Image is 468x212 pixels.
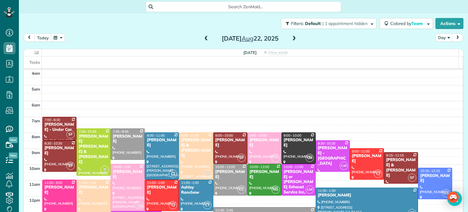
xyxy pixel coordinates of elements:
div: [PERSON_NAME] [215,169,246,180]
span: JM [103,167,106,171]
div: [PERSON_NAME] [78,185,109,195]
div: [PERSON_NAME] [420,173,450,184]
span: Default [305,21,321,26]
span: 8:00 - 10:00 [215,133,233,138]
span: 12pm [29,198,40,203]
span: CM [306,154,314,162]
span: 11:00 - 2:00 [79,181,96,185]
span: KC [237,185,246,194]
span: 4am [32,71,40,76]
span: SF [408,174,416,182]
div: [PERSON_NAME] & [PERSON_NAME] [181,138,211,158]
div: Open Intercom Messenger [447,191,462,206]
span: GS [442,189,450,197]
span: 10am [29,166,40,171]
div: [PERSON_NAME] [44,185,75,195]
button: Day [435,34,452,42]
span: New [9,153,18,159]
span: 11:00 - 1:00 [147,181,165,185]
span: SF [237,154,246,162]
div: [PERSON_NAME] [215,138,246,148]
span: 10:00 - 1:00 [113,165,130,169]
div: [PERSON_NAME] [147,185,177,195]
span: SF [66,162,75,170]
div: [PERSON_NAME] [PERSON_NAME] & [PERSON_NAME] [78,134,109,165]
button: Filters: Default | 1 appointment hidden [281,18,377,29]
span: LM [340,162,348,170]
div: [PERSON_NAME] [112,169,143,180]
span: CT [169,170,177,178]
span: 9:00 - 11:00 [352,149,370,153]
h2: [DATE] 22, 2025 [212,35,288,42]
div: [PERSON_NAME] [44,146,75,156]
span: 10:00 - 12:00 [284,165,303,169]
div: [PERSON_NAME] [352,153,382,164]
span: 8:00 - 10:00 [250,133,267,138]
button: prev [23,34,35,42]
a: Filters: Default | 1 appointment hidden [278,18,377,29]
span: View week [268,50,288,55]
div: [PERSON_NAME] [249,169,280,180]
span: CM [135,201,143,209]
span: LI [271,154,280,162]
div: Ashley Ranchaw [181,185,211,195]
div: [PERSON_NAME] [283,138,314,148]
span: LJ [374,170,382,178]
span: 11:00 - 3:00 [44,181,62,185]
span: 10:00 - 12:00 [215,165,235,169]
button: Actions [435,18,463,29]
div: [PERSON_NAME] [317,193,416,198]
span: Colored by [390,21,425,26]
span: Tasks [29,60,40,65]
span: LM [306,185,314,194]
span: 8:00 - 10:00 [284,133,301,138]
span: 11am [29,182,40,187]
div: [PERSON_NAME] - Under Car [44,122,75,132]
div: [PERSON_NAME] - [GEOGRAPHIC_DATA] [317,146,348,166]
span: 5am [32,87,40,92]
span: 6am [32,102,40,107]
span: New [9,137,18,143]
div: [PERSON_NAME] [112,134,143,144]
button: today [34,34,51,42]
span: Team [411,21,424,26]
div: [PERSON_NAME] or [PERSON_NAME] Exhaust Service Inc, [283,169,314,195]
button: Colored byTeam [380,18,433,29]
div: [PERSON_NAME] [249,138,280,148]
span: 11:30 - 1:30 [318,189,335,193]
span: 8:30 - 10:30 [318,141,335,146]
span: 8:30 - 10:30 [44,141,62,146]
span: 7:45 - 10:45 [79,129,96,134]
span: | 1 appointment hidden [322,21,367,26]
span: Filters: [291,21,304,26]
span: CT [203,201,211,209]
span: LJ [169,201,177,209]
div: [PERSON_NAME] & [PERSON_NAME] [386,157,416,178]
span: SF [66,130,75,138]
span: NG [271,185,280,194]
span: WB [203,170,211,178]
small: 2 [101,169,108,175]
span: 7:00 - 8:30 [44,118,60,122]
span: 8:00 - 11:00 [181,133,199,138]
span: 11:00 - 1:00 [181,181,199,185]
span: 8:00 - 11:00 [147,133,165,138]
span: 8am [32,134,40,139]
span: 7:45 - 9:45 [113,129,129,134]
span: [DATE] [243,50,257,55]
button: next [452,34,463,42]
span: Aug [242,34,253,42]
div: [PERSON_NAME] [147,138,177,148]
span: 7am [32,118,40,123]
span: 9:15 - 11:15 [386,153,404,157]
span: 9am [32,150,40,155]
span: 10:15 - 12:15 [420,169,440,173]
span: 10:00 - 12:00 [250,165,269,169]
